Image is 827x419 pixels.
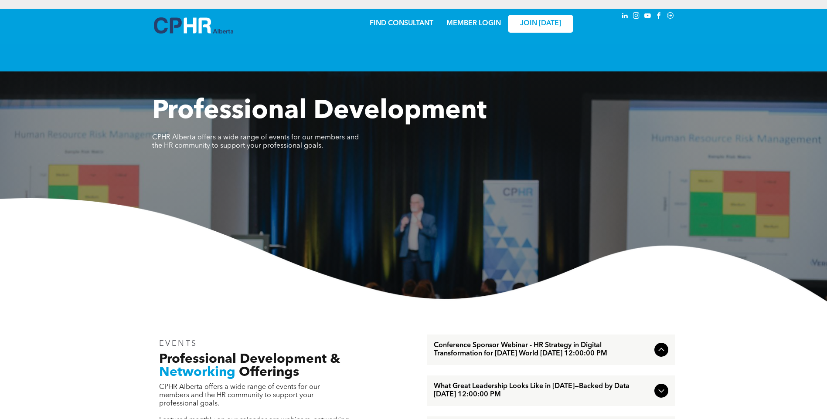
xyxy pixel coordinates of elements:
a: JOIN [DATE] [508,15,573,33]
a: MEMBER LOGIN [446,20,501,27]
a: Social network [666,11,675,23]
span: Professional Development & [159,353,340,366]
span: CPHR Alberta offers a wide range of events for our members and the HR community to support your p... [152,134,359,149]
span: JOIN [DATE] [520,20,561,28]
a: linkedin [620,11,630,23]
a: youtube [643,11,653,23]
img: A blue and white logo for cp alberta [154,17,233,34]
a: instagram [632,11,641,23]
span: What Great Leadership Looks Like in [DATE]—Backed by Data [DATE] 12:00:00 PM [434,382,651,399]
a: FIND CONSULTANT [370,20,433,27]
span: Offerings [239,366,299,379]
a: facebook [654,11,664,23]
span: Conference Sponsor Webinar - HR Strategy in Digital Transformation for [DATE] World [DATE] 12:00:... [434,341,651,358]
span: CPHR Alberta offers a wide range of events for our members and the HR community to support your p... [159,384,320,407]
span: Professional Development [152,98,487,125]
span: EVENTS [159,340,198,348]
span: Networking [159,366,235,379]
